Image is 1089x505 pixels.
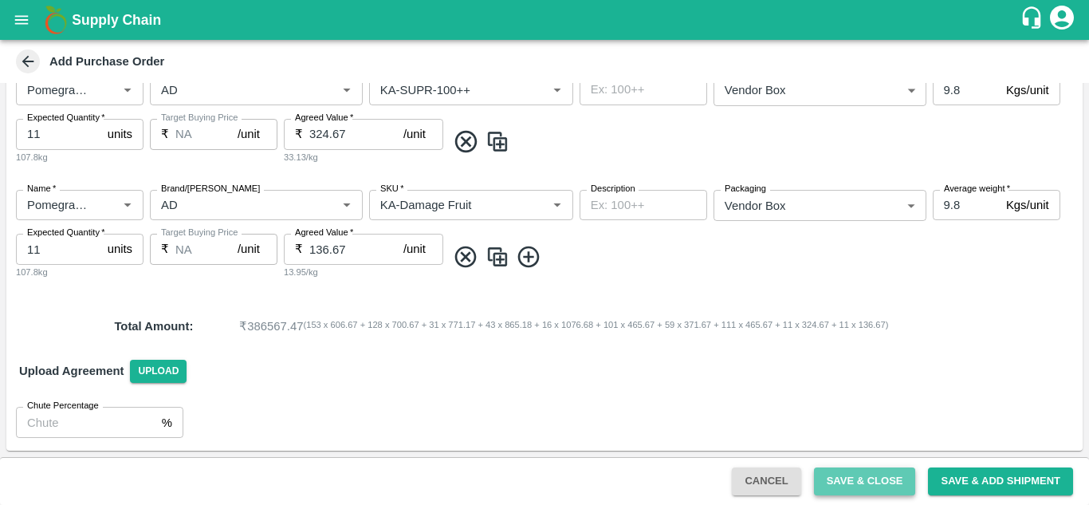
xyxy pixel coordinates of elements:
[238,125,260,143] p: /unit
[117,195,138,215] button: Open
[16,119,101,149] input: 0
[155,195,311,215] input: Create Brand/Marka
[814,468,916,495] button: Save & Close
[175,234,238,264] input: 0.0
[928,468,1073,495] button: Save & Add Shipment
[155,80,311,101] input: Create Brand/Marka
[304,318,889,335] span: ( 153 x 606.67 + 128 x 700.67 + 31 x 771.17 + 43 x 865.18 + 16 x 1076.68 + 101 x 465.67 + 59 x 37...
[1006,196,1049,214] p: Kgs/unit
[336,195,357,215] button: Open
[238,240,260,258] p: /unit
[117,80,138,101] button: Open
[16,150,143,164] div: 107.8kg
[130,360,187,383] span: Upload
[21,195,92,215] input: Name
[486,244,509,270] img: CloneIcon
[108,240,132,258] p: units
[161,240,169,258] p: ₹
[309,119,403,149] input: 0.0
[336,80,357,101] button: Open
[16,407,155,437] input: Chute
[732,468,800,495] button: Cancel
[725,183,766,195] label: Packaging
[175,119,238,149] input: 0.0
[725,81,786,99] p: Vendor Box
[295,112,353,124] label: Agreed Value
[547,195,568,215] button: Open
[3,2,40,38] button: open drawer
[72,9,1020,31] a: Supply Chain
[19,365,124,377] strong: Upload Agreement
[295,125,303,143] p: ₹
[161,125,169,143] p: ₹
[380,183,403,195] label: SKU
[725,197,786,215] p: Vendor Box
[16,265,143,279] div: 107.8kg
[161,112,238,124] label: Target Buying Price
[284,150,443,164] div: 33.13/kg
[403,240,426,258] p: /unit
[547,80,568,101] button: Open
[295,227,353,239] label: Agreed Value
[374,80,521,101] input: SKU
[108,125,132,143] p: units
[161,183,260,195] label: Brand/[PERSON_NAME]
[27,112,105,124] label: Expected Quantity
[933,190,1000,220] input: 0.0
[16,234,101,264] input: 0
[1020,6,1048,34] div: customer-support
[239,318,303,335] p: ₹ 386567.47
[162,414,172,432] p: %
[284,265,443,279] div: 13.95/kg
[933,75,1000,105] input: 0.0
[114,320,193,333] strong: Total Amount :
[72,12,161,28] b: Supply Chain
[27,227,105,239] label: Expected Quantity
[944,183,1010,195] label: Average weight
[40,4,72,36] img: logo
[295,240,303,258] p: ₹
[486,128,509,155] img: CloneIcon
[403,125,426,143] p: /unit
[309,234,403,264] input: 0.0
[21,80,92,101] input: Name
[1006,81,1049,99] p: Kgs/unit
[27,183,56,195] label: Name
[374,195,521,215] input: SKU
[49,55,164,68] b: Add Purchase Order
[27,400,99,412] label: Chute Percentage
[161,227,238,239] label: Target Buying Price
[591,183,635,195] label: Description
[1048,3,1076,37] div: account of current user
